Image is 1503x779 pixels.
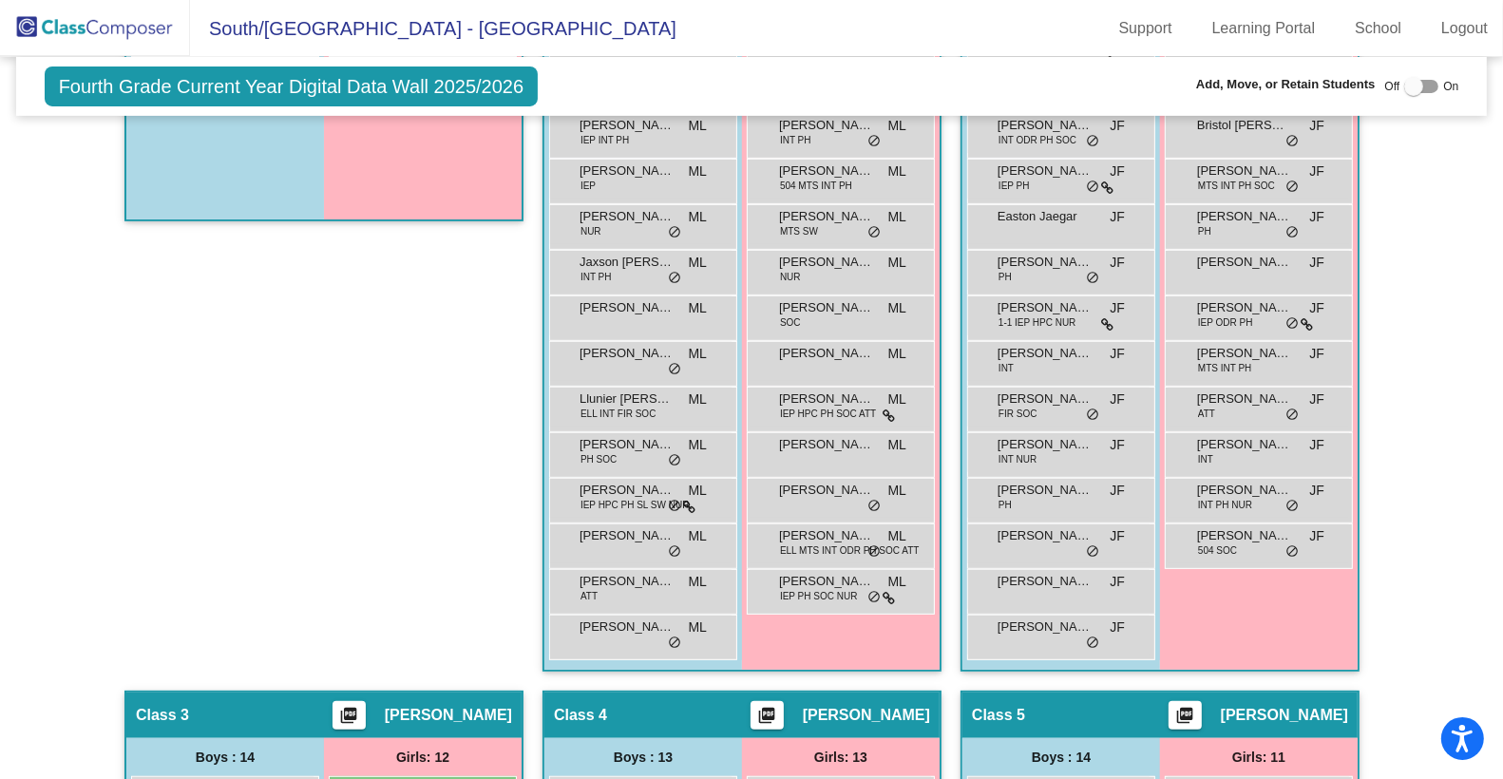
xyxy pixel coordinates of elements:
[1340,13,1417,44] a: School
[998,298,1093,317] span: [PERSON_NAME]
[888,389,906,409] span: ML
[998,572,1093,591] span: [PERSON_NAME]
[780,224,818,238] span: MTS SW
[1198,452,1213,466] span: INT
[1086,180,1099,195] span: do_not_disturb_alt
[779,344,874,363] span: [PERSON_NAME]
[779,526,874,545] span: [PERSON_NAME]
[580,498,689,512] span: IEP HPC PH SL SW NUR
[888,253,906,273] span: ML
[779,389,874,408] span: [PERSON_NAME]
[867,134,881,149] span: do_not_disturb_alt
[580,224,601,238] span: NUR
[780,179,852,193] span: 504 MTS INT PH
[1110,389,1125,409] span: JF
[999,452,1037,466] span: INT NUR
[1285,544,1299,560] span: do_not_disturb_alt
[1198,498,1252,512] span: INT PH NUR
[1309,207,1324,227] span: JF
[1385,78,1400,95] span: Off
[803,706,930,725] span: [PERSON_NAME]
[1110,116,1125,136] span: JF
[867,590,881,605] span: do_not_disturb_alt
[580,270,612,284] span: INT PH
[1086,408,1099,423] span: do_not_disturb_alt
[888,161,906,181] span: ML
[580,526,675,545] span: [PERSON_NAME]
[1198,361,1251,375] span: MTS INT PH
[689,481,707,501] span: ML
[888,298,906,318] span: ML
[1309,116,1324,136] span: JF
[1110,481,1125,501] span: JF
[998,481,1093,500] span: [PERSON_NAME]
[689,253,707,273] span: ML
[580,298,675,317] span: [PERSON_NAME]
[867,225,881,240] span: do_not_disturb_alt
[668,225,681,240] span: do_not_disturb_alt
[999,407,1037,421] span: FIR SOC
[689,298,707,318] span: ML
[999,498,1012,512] span: PH
[998,617,1093,636] span: [PERSON_NAME]
[1197,435,1292,454] span: [PERSON_NAME]
[580,617,675,636] span: [PERSON_NAME]
[779,298,874,317] span: [PERSON_NAME]
[580,572,675,591] span: [PERSON_NAME]
[554,706,607,725] span: Class 4
[1198,224,1211,238] span: PH
[779,253,874,272] span: [PERSON_NAME]
[1197,253,1292,272] span: [PERSON_NAME]
[1285,408,1299,423] span: do_not_disturb_alt
[888,481,906,501] span: ML
[998,207,1093,226] span: Easton Jaegar
[689,389,707,409] span: ML
[1309,344,1324,364] span: JF
[779,116,874,135] span: [PERSON_NAME]
[972,706,1025,725] span: Class 5
[668,636,681,651] span: do_not_disturb_alt
[998,526,1093,545] span: [PERSON_NAME]
[1086,134,1099,149] span: do_not_disturb_alt
[888,344,906,364] span: ML
[867,544,881,560] span: do_not_disturb_alt
[580,452,617,466] span: PH SOC
[1426,13,1503,44] a: Logout
[888,116,906,136] span: ML
[1110,161,1125,181] span: JF
[1285,225,1299,240] span: do_not_disturb_alt
[888,572,906,592] span: ML
[1197,298,1292,317] span: [PERSON_NAME]
[1197,116,1292,135] span: Bristol [PERSON_NAME]
[999,315,1076,330] span: 1-1 IEP HPC NUR
[580,179,596,193] span: IEP
[337,706,360,732] mat-icon: picture_as_pdf
[689,526,707,546] span: ML
[580,207,675,226] span: [PERSON_NAME]
[580,389,675,408] span: Llunier [PERSON_NAME]
[780,315,801,330] span: SOC
[580,481,675,500] span: [PERSON_NAME]
[1173,706,1196,732] mat-icon: picture_as_pdf
[1086,636,1099,651] span: do_not_disturb_alt
[689,572,707,592] span: ML
[998,161,1093,180] span: [PERSON_NAME]
[1110,617,1125,637] span: JF
[888,526,906,546] span: ML
[1285,180,1299,195] span: do_not_disturb_alt
[580,407,656,421] span: ELL INT FIR SOC
[1196,75,1376,94] span: Add, Move, or Retain Students
[779,481,874,500] span: [PERSON_NAME]
[962,738,1160,776] div: Boys : 14
[1309,161,1324,181] span: JF
[190,13,676,44] span: South/[GEOGRAPHIC_DATA] - [GEOGRAPHIC_DATA]
[1198,179,1275,193] span: MTS INT PH SOC
[324,738,522,776] div: Girls: 12
[668,544,681,560] span: do_not_disturb_alt
[1198,407,1215,421] span: ATT
[1110,572,1125,592] span: JF
[1086,544,1099,560] span: do_not_disturb_alt
[1285,316,1299,332] span: do_not_disturb_alt
[45,66,539,106] span: Fourth Grade Current Year Digital Data Wall 2025/2026
[999,361,1014,375] span: INT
